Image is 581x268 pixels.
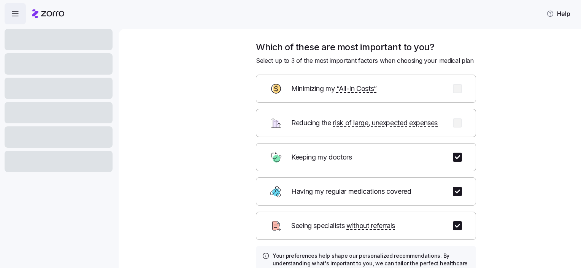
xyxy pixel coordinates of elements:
span: Reducing the [291,118,438,129]
span: risk of large, unexpected expenses [333,118,438,129]
span: Seeing specialists [291,220,395,231]
h1: Which of these are most important to you? [256,41,476,53]
span: Select up to 3 of the most important factors when choosing your medical plan [256,56,474,65]
span: Keeping my doctors [291,152,354,163]
span: “All-In Costs” [337,83,377,94]
button: Help [540,6,576,21]
span: Minimizing my [291,83,377,94]
span: without referrals [346,220,395,231]
span: Having my regular medications covered [291,186,413,197]
span: Help [546,9,570,18]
